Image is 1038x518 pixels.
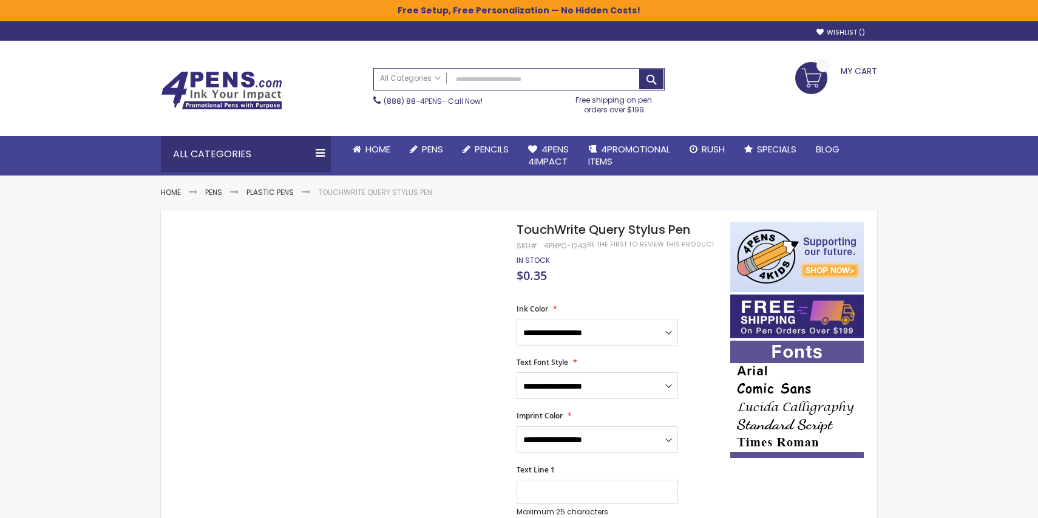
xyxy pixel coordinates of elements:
span: Blog [816,143,840,155]
span: 4PROMOTIONAL ITEMS [588,143,670,168]
span: Imprint Color [517,411,563,421]
li: TouchWrite Query Stylus Pen [318,188,432,197]
a: Pens [400,136,453,163]
a: Be the first to review this product [587,240,714,249]
a: Pens [205,187,222,197]
a: All Categories [374,69,447,89]
p: Maximum 25 characters [517,507,678,517]
a: (888) 88-4PENS [384,96,442,106]
a: Home [161,187,181,197]
span: TouchWrite Query Stylus Pen [517,221,690,238]
a: 4PROMOTIONALITEMS [578,136,680,176]
div: Availability [517,256,550,265]
div: 4PHPC-1243 [544,241,587,251]
a: Home [343,136,400,163]
a: Rush [680,136,734,163]
a: Wishlist [816,28,865,37]
span: Ink Color [517,304,548,314]
span: Home [365,143,390,155]
a: Pencils [453,136,518,163]
span: In stock [517,255,550,265]
div: Free shipping on pen orders over $199 [563,90,665,115]
a: Plastic Pens [246,187,294,197]
span: 4Pens 4impact [528,143,569,168]
a: Blog [806,136,849,163]
a: 4Pens4impact [518,136,578,176]
a: Specials [734,136,806,163]
img: font-personalization-examples [730,341,864,458]
div: All Categories [161,136,331,172]
span: - Call Now! [384,96,483,106]
img: 4Pens Custom Pens and Promotional Products [161,71,282,110]
span: Rush [702,143,725,155]
span: Text Line 1 [517,465,555,475]
img: 4pens 4 kids [730,222,864,292]
span: All Categories [380,73,441,83]
strong: SKU [517,240,539,251]
span: Pens [422,143,443,155]
span: $0.35 [517,267,547,284]
span: Text Font Style [517,357,568,367]
img: Free shipping on orders over $199 [730,295,864,338]
span: Specials [757,143,796,155]
span: Pencils [475,143,509,155]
